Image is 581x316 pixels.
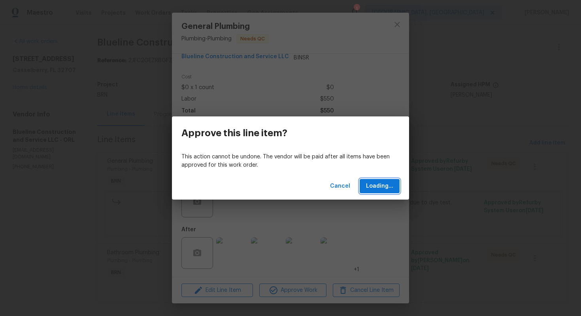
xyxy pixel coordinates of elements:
[181,153,400,169] p: This action cannot be undone. The vendor will be paid after all items have been approved for this...
[327,179,353,194] button: Cancel
[330,181,350,191] span: Cancel
[366,181,393,191] span: Loading...
[181,128,287,139] h3: Approve this line item?
[360,179,400,194] button: Loading...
